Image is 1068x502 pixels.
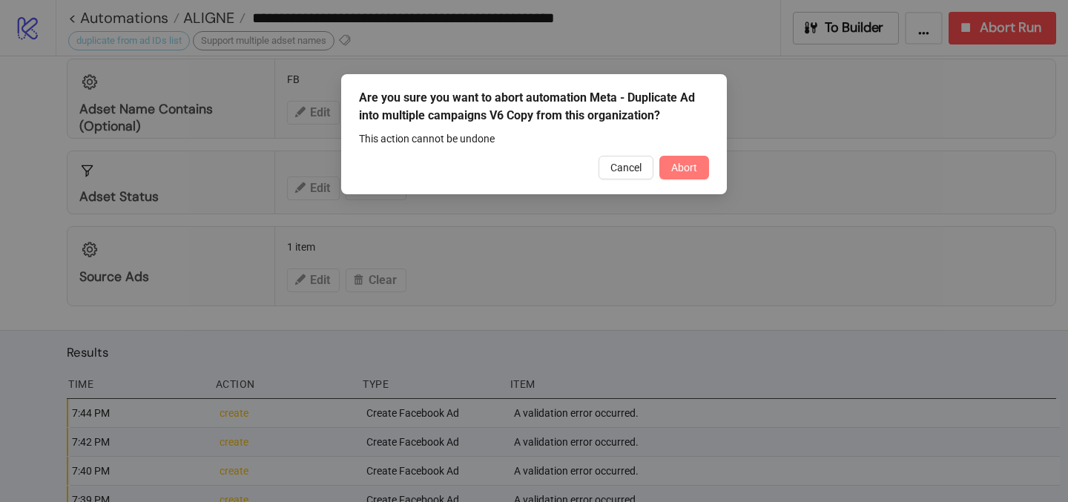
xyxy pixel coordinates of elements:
[671,162,697,174] span: Abort
[610,162,642,174] span: Cancel
[359,131,709,147] div: This action cannot be undone
[359,89,709,125] div: Are you sure you want to abort automation Meta - Duplicate Ad into multiple campaigns V6 Copy fro...
[599,156,653,179] button: Cancel
[659,156,709,179] button: Abort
